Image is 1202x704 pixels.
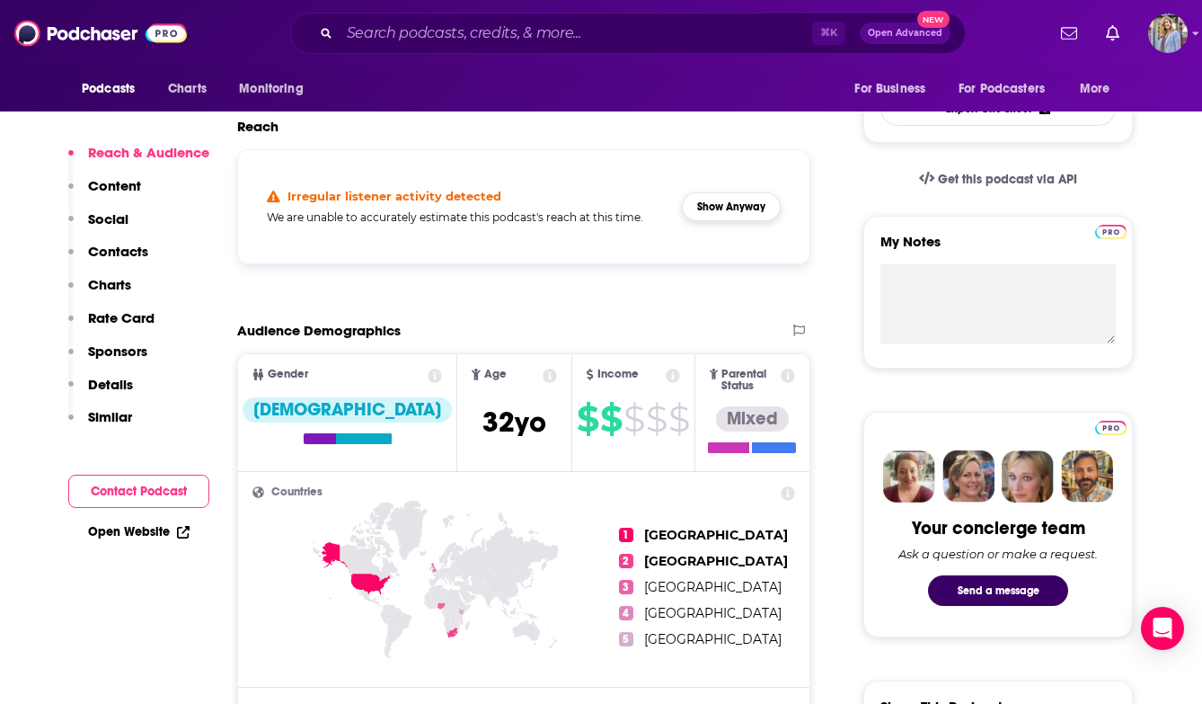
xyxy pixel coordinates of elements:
button: Contact Podcast [68,475,209,508]
a: Pro website [1095,418,1127,435]
a: Charts [156,72,217,106]
img: Podchaser - Follow, Share and Rate Podcasts [14,16,187,50]
img: Sydney Profile [883,450,935,503]
span: $ [668,405,689,433]
span: For Business [854,76,925,102]
span: Charts [168,76,207,102]
span: $ [577,405,598,433]
span: 2 [619,554,633,568]
p: Sponsors [88,343,147,360]
button: Send a message [928,575,1068,606]
p: Content [88,177,141,194]
img: Podchaser Pro [1095,225,1127,239]
span: Podcasts [82,76,135,102]
span: ⌘ K [812,22,845,45]
h2: Reach [237,118,278,135]
button: Reach & Audience [68,144,209,177]
div: Your concierge team [912,517,1085,539]
p: Rate Card [88,309,155,326]
h5: We are unable to accurately estimate this podcast's reach at this time. [267,210,667,224]
button: Rate Card [68,309,155,343]
div: Mixed [716,406,789,432]
img: Barbara Profile [942,450,994,503]
span: Income [597,369,639,380]
p: Contacts [88,243,148,260]
div: Open Intercom Messenger [1141,607,1184,650]
button: Content [68,177,141,210]
span: $ [600,405,622,433]
button: open menu [947,72,1071,106]
span: 3 [619,580,633,594]
span: [GEOGRAPHIC_DATA] [644,631,782,647]
a: Open Website [88,524,190,539]
span: 32 yo [482,405,546,440]
span: [GEOGRAPHIC_DATA] [644,605,782,621]
span: 5 [619,632,633,646]
span: Monitoring [239,76,303,102]
span: Gender [268,369,308,380]
input: Search podcasts, credits, & more... [340,19,812,48]
span: New [917,11,950,28]
a: Show notifications dropdown [1099,18,1127,49]
button: Details [68,376,133,409]
span: Age [484,369,507,380]
span: Open Advanced [868,29,942,38]
button: open menu [842,72,948,106]
button: Similar [68,408,132,441]
span: For Podcasters [959,76,1045,102]
span: 1 [619,528,633,542]
button: open menu [226,72,326,106]
button: Open AdvancedNew [860,22,950,44]
h2: Audience Demographics [237,322,401,339]
button: Sponsors [68,343,147,376]
h4: Irregular listener activity detected [287,189,501,203]
span: More [1080,76,1110,102]
button: open menu [1067,72,1133,106]
button: Show profile menu [1148,13,1188,53]
button: Charts [68,276,131,309]
button: Social [68,210,128,244]
span: 4 [619,606,633,620]
button: Show Anyway [682,192,781,221]
span: $ [623,405,644,433]
img: User Profile [1148,13,1188,53]
span: [GEOGRAPHIC_DATA] [644,527,788,543]
div: Search podcasts, credits, & more... [290,13,966,54]
p: Similar [88,408,132,425]
button: open menu [69,72,158,106]
a: Get this podcast via API [905,157,1092,201]
img: Podchaser Pro [1095,421,1127,435]
p: Charts [88,276,131,293]
label: My Notes [880,233,1116,264]
div: Ask a question or make a request. [898,547,1098,561]
span: Parental Status [721,369,777,392]
span: [GEOGRAPHIC_DATA] [644,553,788,569]
button: Contacts [68,243,148,276]
span: [GEOGRAPHIC_DATA] [644,579,782,595]
p: Social [88,210,128,227]
span: Get this podcast via API [938,172,1077,187]
span: $ [646,405,667,433]
p: Reach & Audience [88,144,209,161]
img: Jules Profile [1002,450,1054,503]
img: Jon Profile [1061,450,1113,503]
div: [DEMOGRAPHIC_DATA] [243,397,452,423]
a: Pro website [1095,222,1127,239]
span: Countries [271,486,323,498]
a: Show notifications dropdown [1054,18,1084,49]
span: Logged in as JFMuntsinger [1148,13,1188,53]
p: Details [88,376,133,393]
